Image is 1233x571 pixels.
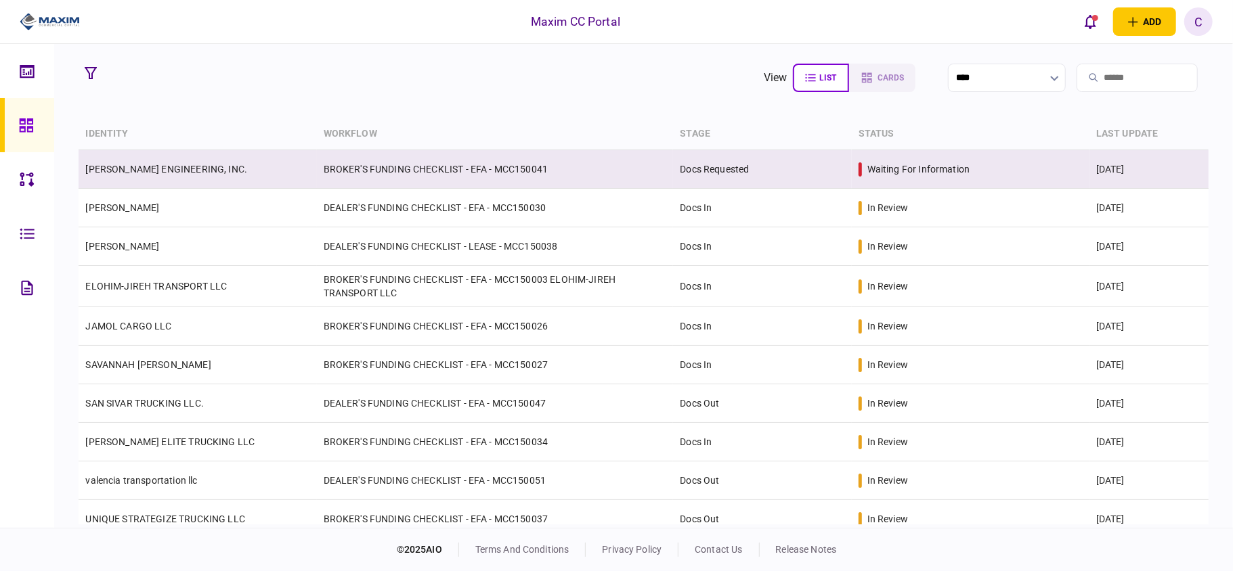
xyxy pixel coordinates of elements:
td: Docs Out [673,384,851,423]
td: Docs Out [673,461,851,500]
td: [DATE] [1089,423,1209,461]
div: in review [867,201,908,214]
td: Docs In [673,189,851,227]
a: ELOHIM-JIREH TRANSPORT LLC [85,281,227,292]
th: identity [79,118,316,150]
a: terms and conditions [475,544,569,555]
a: release notes [776,544,837,555]
a: SAVANNAH [PERSON_NAME] [85,359,211,370]
td: [DATE] [1089,461,1209,500]
td: DEALER'S FUNDING CHECKLIST - EFA - MCC150047 [317,384,674,423]
a: [PERSON_NAME] ENGINEERING, INC. [85,164,247,175]
a: JAMOL CARGO LLC [85,321,171,332]
div: in review [867,358,908,371]
td: Docs In [673,423,851,461]
th: stage [673,118,851,150]
td: Docs Requested [673,150,851,189]
td: BROKER'S FUNDING CHECKLIST - EFA - MCC150026 [317,307,674,346]
button: cards [849,64,915,92]
div: in review [867,435,908,449]
span: cards [878,73,905,83]
div: © 2025 AIO [397,543,459,557]
div: in review [867,512,908,526]
a: privacy policy [602,544,662,555]
td: DEALER'S FUNDING CHECKLIST - EFA - MCC150030 [317,189,674,227]
td: BROKER'S FUNDING CHECKLIST - EFA - MCC150037 [317,500,674,539]
div: in review [867,239,908,253]
th: last update [1089,118,1209,150]
td: DEALER'S FUNDING CHECKLIST - LEASE - MCC150038 [317,227,674,266]
div: waiting for information [867,162,970,176]
div: view [764,70,787,86]
td: [DATE] [1089,189,1209,227]
button: open adding identity options [1113,7,1176,36]
td: [DATE] [1089,500,1209,539]
button: list [793,64,849,92]
a: SAN SIVAR TRUCKING LLC. [85,398,203,409]
a: valencia transportation llc [85,475,197,486]
td: Docs In [673,266,851,307]
div: in review [867,279,908,293]
td: [DATE] [1089,346,1209,384]
th: status [852,118,1089,150]
td: BROKER'S FUNDING CHECKLIST - EFA - MCC150034 [317,423,674,461]
a: contact us [695,544,742,555]
td: [DATE] [1089,266,1209,307]
td: Docs Out [673,500,851,539]
div: in review [867,396,908,410]
button: C [1184,7,1213,36]
td: [DATE] [1089,227,1209,266]
img: client company logo [20,12,80,32]
div: Maxim CC Portal [531,13,620,30]
td: BROKER'S FUNDING CHECKLIST - EFA - MCC150041 [317,150,674,189]
td: BROKER'S FUNDING CHECKLIST - EFA - MCC150027 [317,346,674,384]
div: in review [867,474,908,487]
span: list [820,73,837,83]
td: [DATE] [1089,384,1209,423]
div: in review [867,319,908,333]
a: [PERSON_NAME] ELITE TRUCKING LLC [85,436,255,447]
td: Docs In [673,307,851,346]
td: [DATE] [1089,150,1209,189]
a: [PERSON_NAME] [85,202,159,213]
th: workflow [317,118,674,150]
a: UNIQUE STRATEGIZE TRUCKING LLC [85,513,245,524]
td: [DATE] [1089,307,1209,346]
td: Docs In [673,346,851,384]
td: BROKER'S FUNDING CHECKLIST - EFA - MCC150003 ELOHIM-JIREH TRANSPORT LLC [317,266,674,307]
td: DEALER'S FUNDING CHECKLIST - EFA - MCC150051 [317,461,674,500]
td: Docs In [673,227,851,266]
a: [PERSON_NAME] [85,241,159,252]
button: open notifications list [1077,7,1105,36]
